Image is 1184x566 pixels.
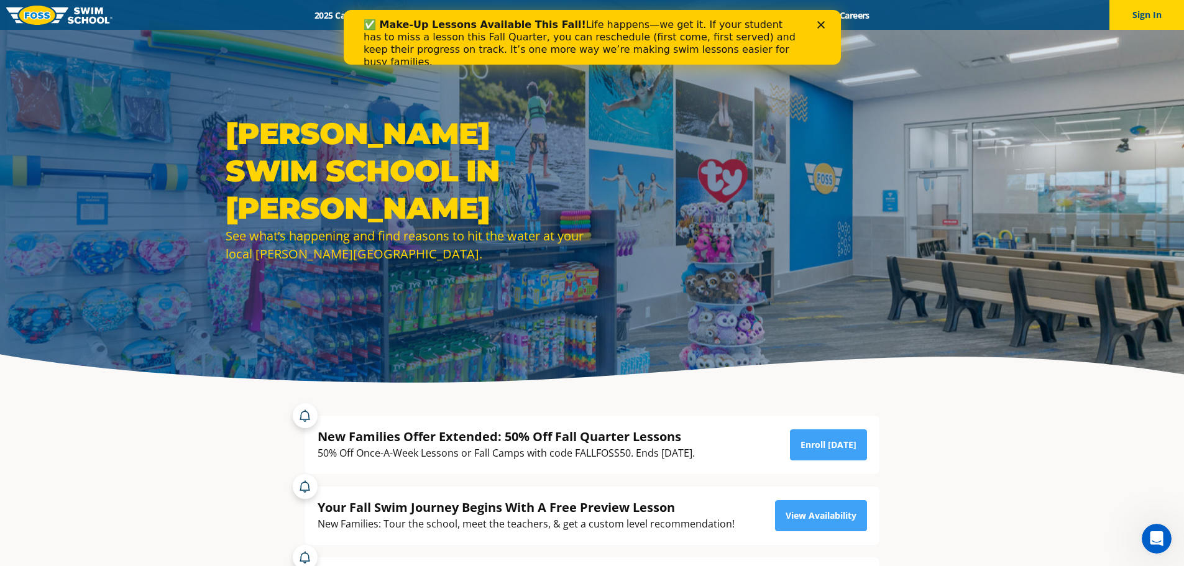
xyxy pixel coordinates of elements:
[226,227,586,263] div: See what’s happening and find reasons to hit the water at your local [PERSON_NAME][GEOGRAPHIC_DATA].
[20,9,457,58] div: Life happens—we get it. If your student has to miss a lesson this Fall Quarter, you can reschedul...
[775,500,867,531] a: View Availability
[304,9,382,21] a: 2025 Calendar
[658,9,790,21] a: Swim Like [PERSON_NAME]
[434,9,543,21] a: Swim Path® Program
[318,445,695,462] div: 50% Off Once-A-Week Lessons or Fall Camps with code FALLFOSS50. Ends [DATE].
[382,9,434,21] a: Schools
[318,428,695,445] div: New Families Offer Extended: 50% Off Fall Quarter Lessons
[1142,524,1172,554] iframe: Intercom live chat
[790,429,867,460] a: Enroll [DATE]
[20,9,242,21] b: ✅ Make-Up Lessons Available This Fall!
[543,9,658,21] a: About [PERSON_NAME]
[318,516,735,532] div: New Families: Tour the school, meet the teachers, & get a custom level recommendation!
[474,11,486,19] div: Close
[318,499,735,516] div: Your Fall Swim Journey Begins With A Free Preview Lesson
[789,9,828,21] a: Blog
[6,6,112,25] img: FOSS Swim School Logo
[226,115,586,227] h1: [PERSON_NAME] Swim School in [PERSON_NAME]
[828,9,880,21] a: Careers
[344,10,841,65] iframe: Intercom live chat banner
